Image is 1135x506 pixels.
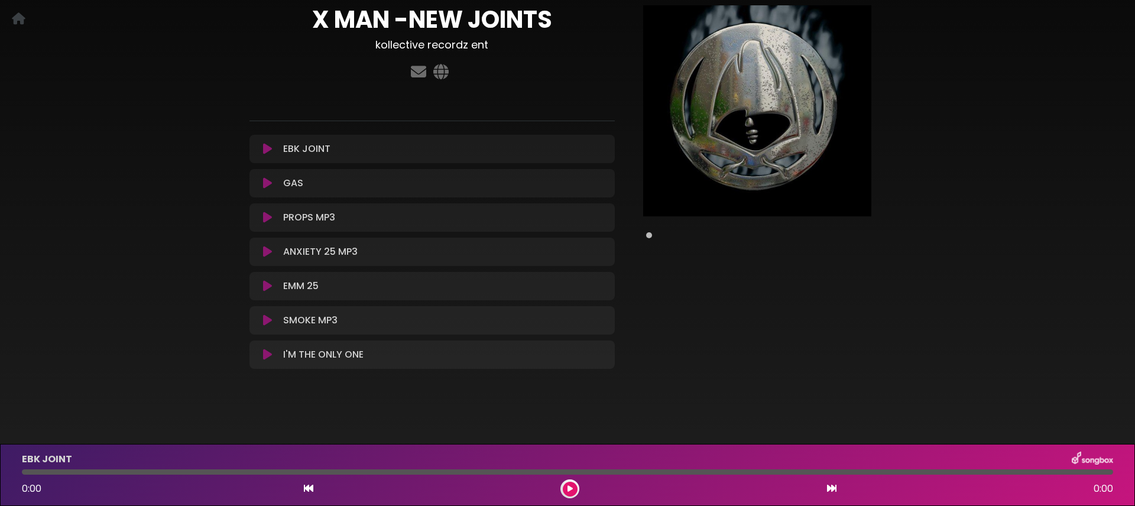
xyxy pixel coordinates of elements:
p: SMOKE MP3 [283,313,338,327]
p: GAS [283,176,303,190]
p: EMM 25 [283,279,319,293]
p: EBK JOINT [283,142,330,156]
p: I'M THE ONLY ONE [283,348,364,362]
p: ANXIETY 25 MP3 [283,245,358,259]
img: Main Media [643,5,871,216]
p: PROPS MP3 [283,210,335,225]
h1: X MAN -NEW JOINTS [249,5,615,34]
h3: kollective recordz ent [249,38,615,51]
